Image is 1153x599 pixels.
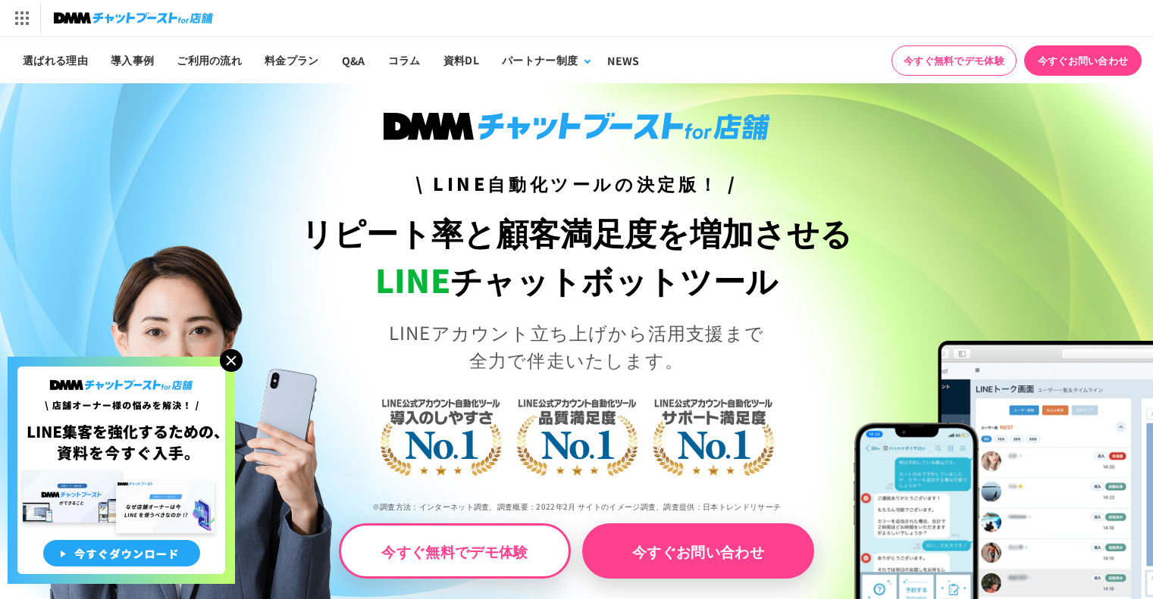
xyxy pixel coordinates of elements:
a: 今すぐお問い合わせ [1024,45,1142,76]
a: 選ばれる理由 [11,37,99,83]
a: 今すぐお問い合わせ [582,523,814,579]
a: 今すぐ無料でデモ体験 [339,523,571,579]
h3: \ LINE自動化ツールの決定版！ / [288,170,865,197]
a: 今すぐ無料でデモ体験 [891,45,1017,76]
p: ※調査方法：インターネット調査、調査概要：2022年2月 サイトのイメージ調査、調査提供：日本トレンドリサーチ [288,490,865,523]
span: LINE [375,256,450,302]
img: 店舗オーナー様の悩みを解決!LINE集客を狂化するための資料を今すぐ入手! [8,357,235,584]
a: 店舗オーナー様の悩みを解決!LINE集客を狂化するための資料を今すぐ入手! [8,357,235,375]
img: チャットブーストfor店舗 [54,8,213,29]
a: 導入事例 [99,37,165,83]
img: LINE公式アカウント自動化ツール導入のしやすさNo.1｜LINE公式アカウント自動化ツール品質満足度No.1｜LINE公式アカウント自動化ツールサポート満足度No.1 [331,339,823,529]
a: 料金プラン [253,37,331,83]
a: コラム [377,37,432,83]
p: LINEアカウント立ち上げから活用支援まで 全力で伴走いたします。 [288,319,865,373]
a: Q&A [331,37,377,83]
a: 資料DL [432,37,490,83]
a: NEWS [596,37,650,83]
h1: リピート率と顧客満足度を増加させる チャットボットツール [288,208,865,304]
div: パートナー制度 [502,52,578,68]
a: ご利用の流れ [165,37,253,83]
img: サービス [2,2,40,34]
